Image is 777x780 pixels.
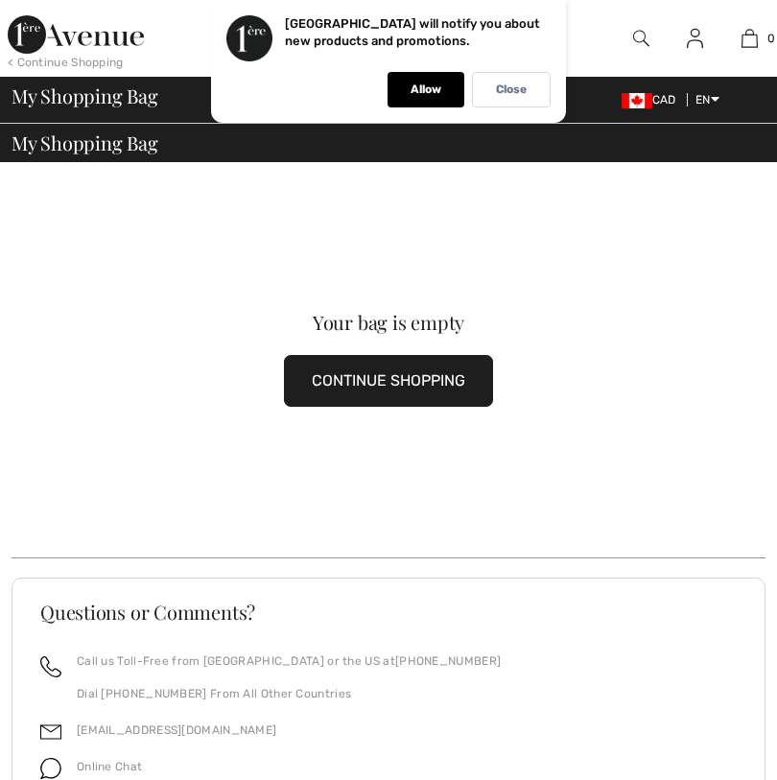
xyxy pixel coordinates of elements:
p: Call us Toll-Free from [GEOGRAPHIC_DATA] or the US at [77,652,501,670]
span: My Shopping Bag [12,86,158,106]
img: My Info [687,27,703,50]
img: chat [40,758,61,779]
img: Canadian Dollar [622,93,652,108]
p: Dial [PHONE_NUMBER] From All Other Countries [77,685,501,702]
span: CAD [622,93,684,106]
div: Your bag is empty [49,313,727,332]
p: Allow [411,83,441,97]
img: My Bag [742,27,758,50]
a: [EMAIL_ADDRESS][DOMAIN_NAME] [77,723,276,737]
p: Close [496,83,527,97]
a: 0 [723,27,776,50]
span: 0 [767,30,775,47]
span: My Shopping Bag [12,133,158,153]
button: CONTINUE SHOPPING [284,355,493,407]
img: search the website [633,27,649,50]
img: email [40,721,61,743]
span: EN [695,93,719,106]
a: [PHONE_NUMBER] [395,654,501,668]
div: < Continue Shopping [8,54,124,71]
p: [GEOGRAPHIC_DATA] will notify you about new products and promotions. [285,16,540,48]
img: 1ère Avenue [8,15,144,54]
h3: Questions or Comments? [40,603,737,622]
img: call [40,656,61,677]
span: Online Chat [77,760,142,773]
a: Sign In [671,27,718,51]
